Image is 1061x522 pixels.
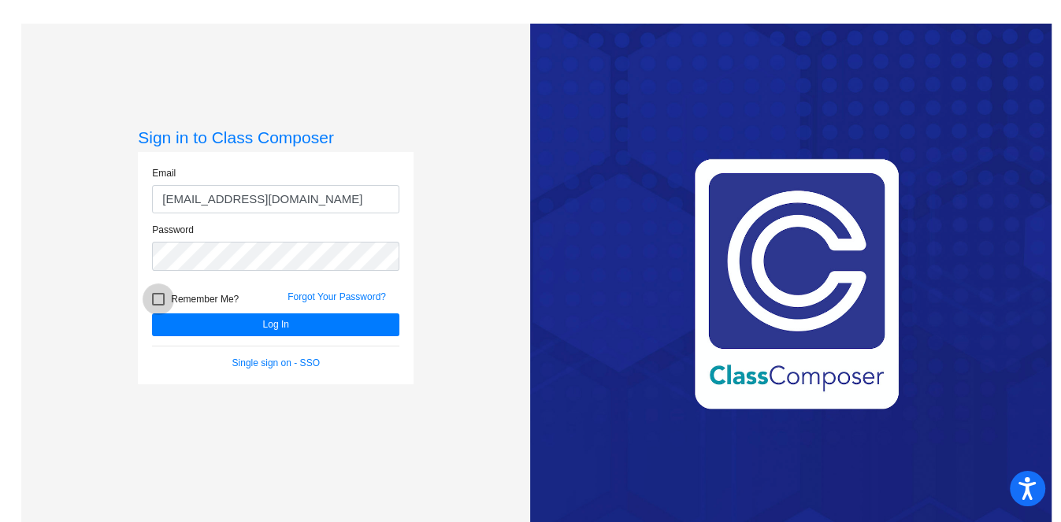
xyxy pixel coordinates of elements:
label: Password [152,223,194,237]
h3: Sign in to Class Composer [138,128,414,147]
span: Remember Me? [171,290,239,309]
label: Email [152,166,176,180]
a: Single sign on - SSO [232,357,320,368]
button: Log In [152,313,399,336]
a: Forgot Your Password? [288,291,386,302]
